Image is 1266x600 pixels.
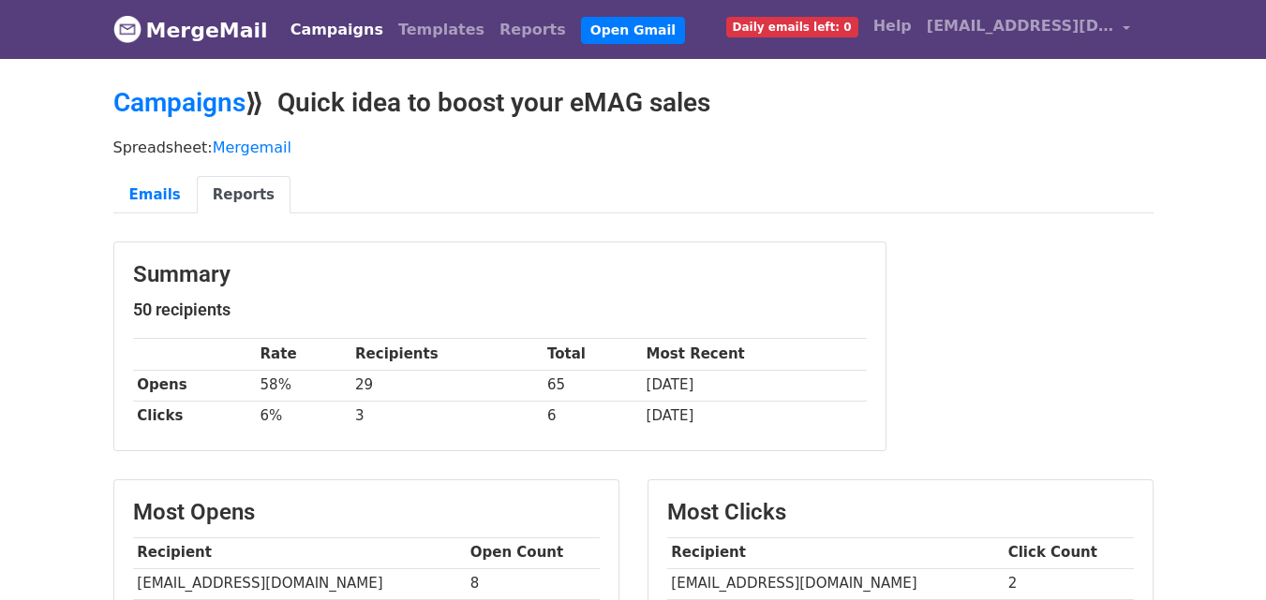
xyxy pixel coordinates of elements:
[256,401,351,432] td: 6%
[113,15,141,43] img: MergeMail logo
[726,17,858,37] span: Daily emails left: 0
[113,87,1154,119] h2: ⟫ Quick idea to boost your eMAG sales
[133,537,466,568] th: Recipient
[133,300,867,320] h5: 50 recipients
[866,7,919,45] a: Help
[543,370,642,401] td: 65
[213,139,291,156] a: Mergemail
[1004,568,1134,599] td: 2
[113,87,246,118] a: Campaigns
[391,11,492,49] a: Templates
[350,370,543,401] td: 29
[256,339,351,370] th: Rate
[133,370,256,401] th: Opens
[350,401,543,432] td: 3
[642,339,867,370] th: Most Recent
[543,339,642,370] th: Total
[466,537,600,568] th: Open Count
[642,401,867,432] td: [DATE]
[1004,537,1134,568] th: Click Count
[667,568,1004,599] td: [EMAIL_ADDRESS][DOMAIN_NAME]
[543,401,642,432] td: 6
[350,339,543,370] th: Recipients
[113,138,1154,157] p: Spreadsheet:
[927,15,1114,37] span: [EMAIL_ADDRESS][DOMAIN_NAME]
[466,568,600,599] td: 8
[113,176,197,214] a: Emails
[133,499,600,526] h3: Most Opens
[667,499,1134,526] h3: Most Clicks
[667,537,1004,568] th: Recipient
[919,7,1139,51] a: [EMAIL_ADDRESS][DOMAIN_NAME]
[133,568,466,599] td: [EMAIL_ADDRESS][DOMAIN_NAME]
[581,17,685,44] a: Open Gmail
[719,7,866,45] a: Daily emails left: 0
[642,370,867,401] td: [DATE]
[283,11,391,49] a: Campaigns
[492,11,573,49] a: Reports
[113,10,268,50] a: MergeMail
[197,176,290,214] a: Reports
[133,261,867,288] h3: Summary
[256,370,351,401] td: 58%
[133,401,256,432] th: Clicks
